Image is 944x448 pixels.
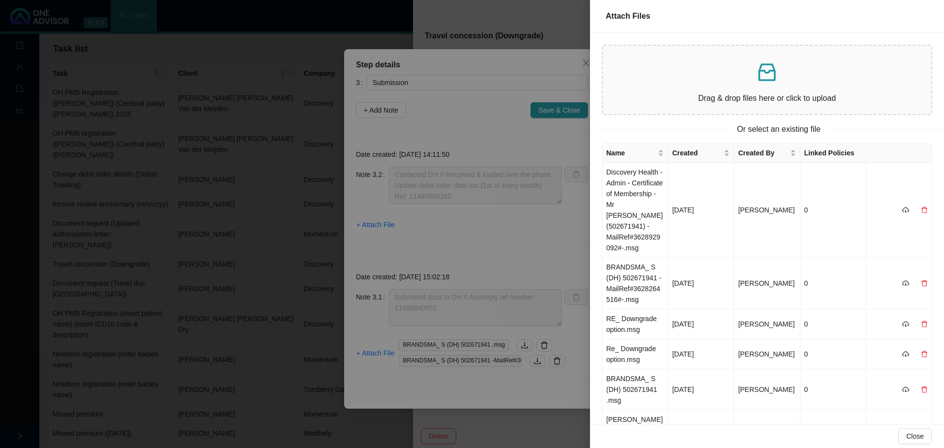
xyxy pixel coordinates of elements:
span: delete [921,207,928,213]
td: [DATE] [668,369,734,410]
span: delete [921,386,928,393]
td: 0 [800,163,866,258]
span: [PERSON_NAME] [738,279,795,287]
span: Or select an existing file [729,123,828,135]
td: Discovery Health - Admin - Certificate of Membership - Mr [PERSON_NAME] (502671941) -MailRef#3628... [602,163,668,258]
button: Close [898,428,932,444]
th: Linked Policies [800,144,866,163]
td: 0 [800,258,866,309]
th: Name [602,144,668,163]
td: 0 [800,339,866,369]
td: 0 [800,369,866,410]
td: [DATE] [668,339,734,369]
span: [PERSON_NAME] [738,386,795,393]
span: delete [921,280,928,287]
th: Created By [734,144,800,163]
span: Close [906,431,924,442]
th: Created [668,144,734,163]
span: inbox [755,60,779,84]
span: cloud-download [902,386,909,393]
td: [DATE] [668,163,734,258]
span: delete [921,351,928,358]
span: cloud-download [902,280,909,287]
td: BRANDSMA_ S (DH) 502671941 -MailRef#3628264516#-.msg [602,258,668,309]
span: Name [606,148,656,158]
td: Re_ Downgrade option.msg [602,339,668,369]
span: cloud-download [902,207,909,213]
span: Created By [738,148,788,158]
td: [DATE] [668,258,734,309]
span: cloud-download [902,321,909,328]
span: inboxDrag & drop files here or click to upload [603,46,931,114]
span: [PERSON_NAME] [738,350,795,358]
span: cloud-download [902,351,909,358]
span: [PERSON_NAME] [738,206,795,214]
td: RE_ Downgrade option.msg [602,309,668,339]
span: [PERSON_NAME] [738,320,795,328]
td: 0 [800,309,866,339]
td: [DATE] [668,309,734,339]
span: delete [921,321,928,328]
td: BRANDSMA_ S (DH) 502671941 .msg [602,369,668,410]
p: Drag & drop files here or click to upload [611,92,923,104]
span: Attach Files [606,12,650,20]
span: Created [672,148,722,158]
